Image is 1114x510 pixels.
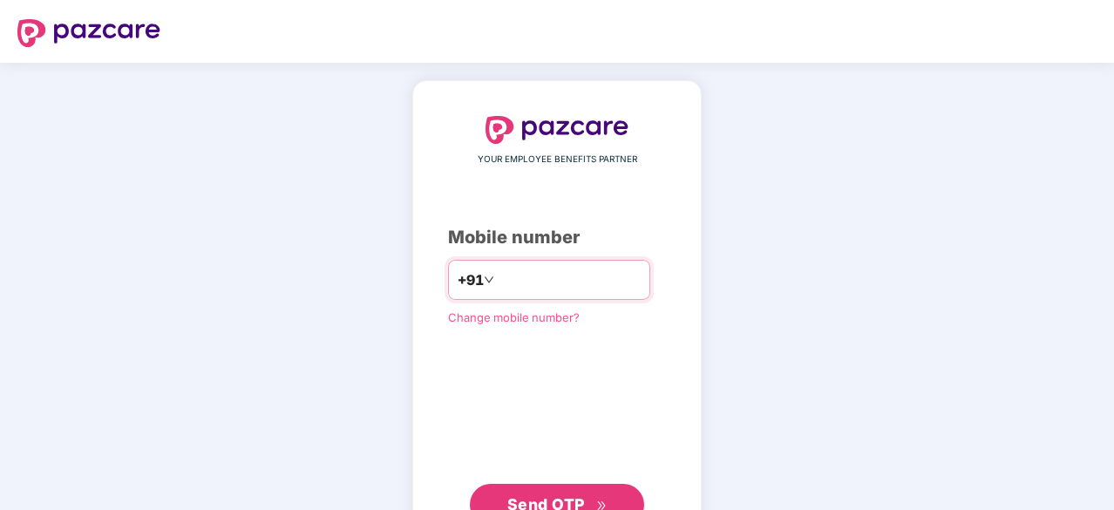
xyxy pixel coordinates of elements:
span: +91 [458,269,484,291]
img: logo [486,116,628,144]
div: Mobile number [448,224,666,251]
a: Change mobile number? [448,310,580,324]
img: logo [17,19,160,47]
span: YOUR EMPLOYEE BENEFITS PARTNER [478,153,637,167]
span: down [484,275,494,285]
